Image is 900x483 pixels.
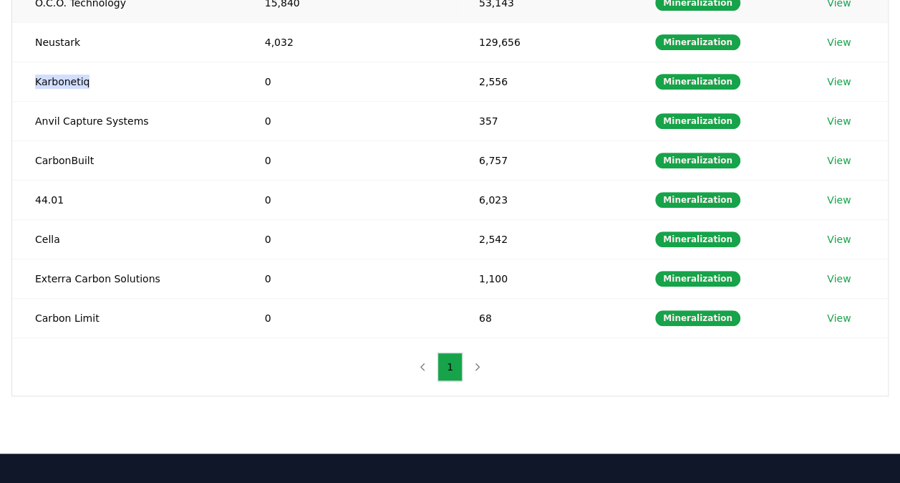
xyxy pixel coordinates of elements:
td: 68 [456,298,632,338]
td: 44.01 [12,180,242,219]
div: Mineralization [655,113,740,129]
td: 6,023 [456,180,632,219]
td: 129,656 [456,22,632,62]
td: 0 [242,140,456,180]
td: Exterra Carbon Solutions [12,259,242,298]
a: View [827,311,851,325]
td: 0 [242,62,456,101]
td: 2,556 [456,62,632,101]
td: Cella [12,219,242,259]
td: 2,542 [456,219,632,259]
div: Mineralization [655,153,740,168]
div: Mineralization [655,74,740,90]
div: Mineralization [655,34,740,50]
td: Anvil Capture Systems [12,101,242,140]
td: Neustark [12,22,242,62]
td: 0 [242,259,456,298]
td: 0 [242,219,456,259]
td: 6,757 [456,140,632,180]
td: 4,032 [242,22,456,62]
a: View [827,193,851,207]
div: Mineralization [655,231,740,247]
td: Karbonetiq [12,62,242,101]
a: View [827,232,851,247]
a: View [827,114,851,128]
td: CarbonBuilt [12,140,242,180]
a: View [827,75,851,89]
td: 0 [242,298,456,338]
div: Mineralization [655,310,740,326]
a: View [827,272,851,286]
td: 0 [242,180,456,219]
td: Carbon Limit [12,298,242,338]
td: 357 [456,101,632,140]
button: 1 [437,353,463,381]
a: View [827,153,851,168]
div: Mineralization [655,192,740,208]
td: 1,100 [456,259,632,298]
td: 0 [242,101,456,140]
a: View [827,35,851,49]
div: Mineralization [655,271,740,287]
